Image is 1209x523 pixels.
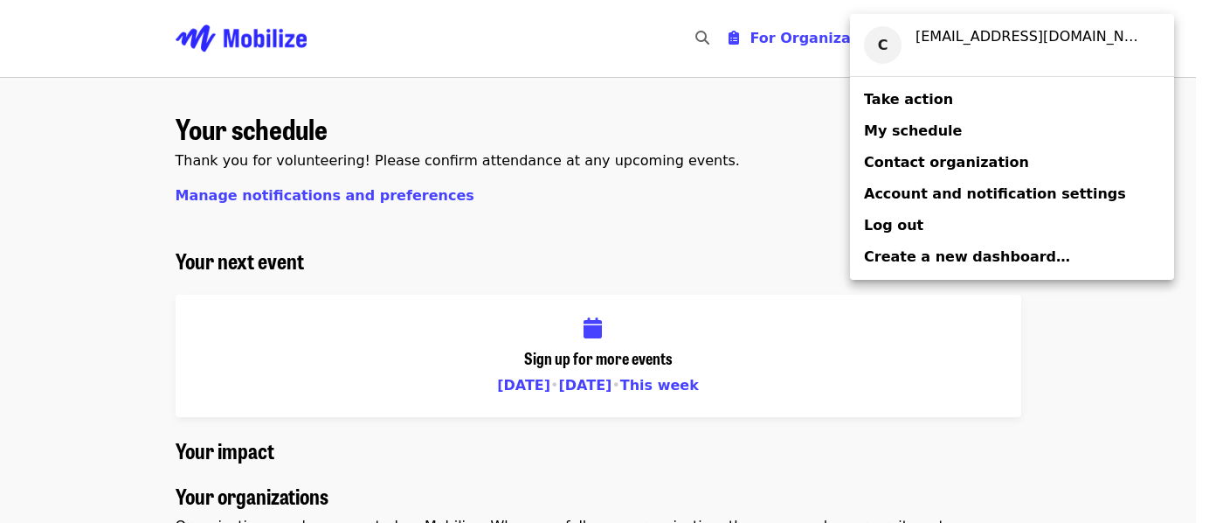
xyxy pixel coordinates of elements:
[850,21,1174,69] a: C[EMAIL_ADDRESS][DOMAIN_NAME]
[864,154,1029,171] span: Contact organization
[850,147,1174,178] a: Contact organization
[864,217,923,234] span: Log out
[850,84,1174,115] a: Take action
[864,26,902,64] div: C
[864,185,1126,202] span: Account and notification settings
[864,248,1070,265] span: Create a new dashboard…
[850,210,1174,241] a: Log out
[850,115,1174,147] a: My schedule
[850,241,1174,273] a: Create a new dashboard…
[864,122,962,139] span: My schedule
[850,178,1174,210] a: Account and notification settings
[864,91,953,108] span: Take action
[915,26,1146,47] div: caitlindudek@gmail.com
